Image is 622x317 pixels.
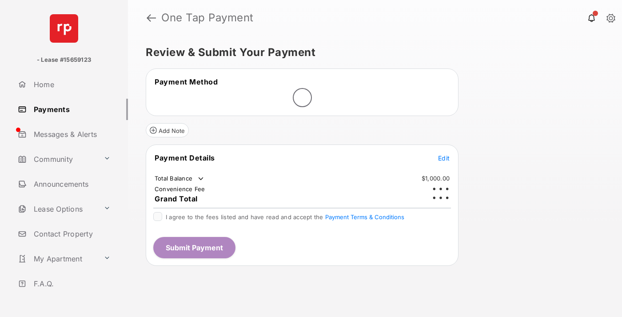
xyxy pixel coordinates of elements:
[438,154,450,162] span: Edit
[438,153,450,162] button: Edit
[154,185,206,193] td: Convenience Fee
[14,198,100,220] a: Lease Options
[154,174,205,183] td: Total Balance
[153,237,235,258] button: Submit Payment
[14,148,100,170] a: Community
[14,173,128,195] a: Announcements
[155,194,198,203] span: Grand Total
[421,174,450,182] td: $1,000.00
[155,77,218,86] span: Payment Method
[37,56,91,64] p: - Lease #15659123
[14,99,128,120] a: Payments
[50,14,78,43] img: svg+xml;base64,PHN2ZyB4bWxucz0iaHR0cDovL3d3dy53My5vcmcvMjAwMC9zdmciIHdpZHRoPSI2NCIgaGVpZ2h0PSI2NC...
[14,124,128,145] a: Messages & Alerts
[14,223,128,245] a: Contact Property
[146,123,189,137] button: Add Note
[14,74,128,95] a: Home
[155,153,215,162] span: Payment Details
[14,248,100,269] a: My Apartment
[166,213,404,221] span: I agree to the fees listed and have read and accept the
[325,213,404,221] button: I agree to the fees listed and have read and accept the
[146,47,597,58] h5: Review & Submit Your Payment
[14,273,128,294] a: F.A.Q.
[161,12,254,23] strong: One Tap Payment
